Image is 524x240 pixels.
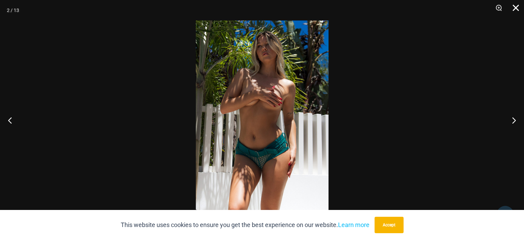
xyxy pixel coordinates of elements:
button: Accept [375,217,404,233]
button: Next [498,103,524,137]
a: Learn more [338,221,369,228]
p: This website uses cookies to ensure you get the best experience on our website. [121,220,369,230]
img: Lighthouse Jade 516 Shorts 05 [196,20,329,220]
div: 2 / 13 [7,5,19,15]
